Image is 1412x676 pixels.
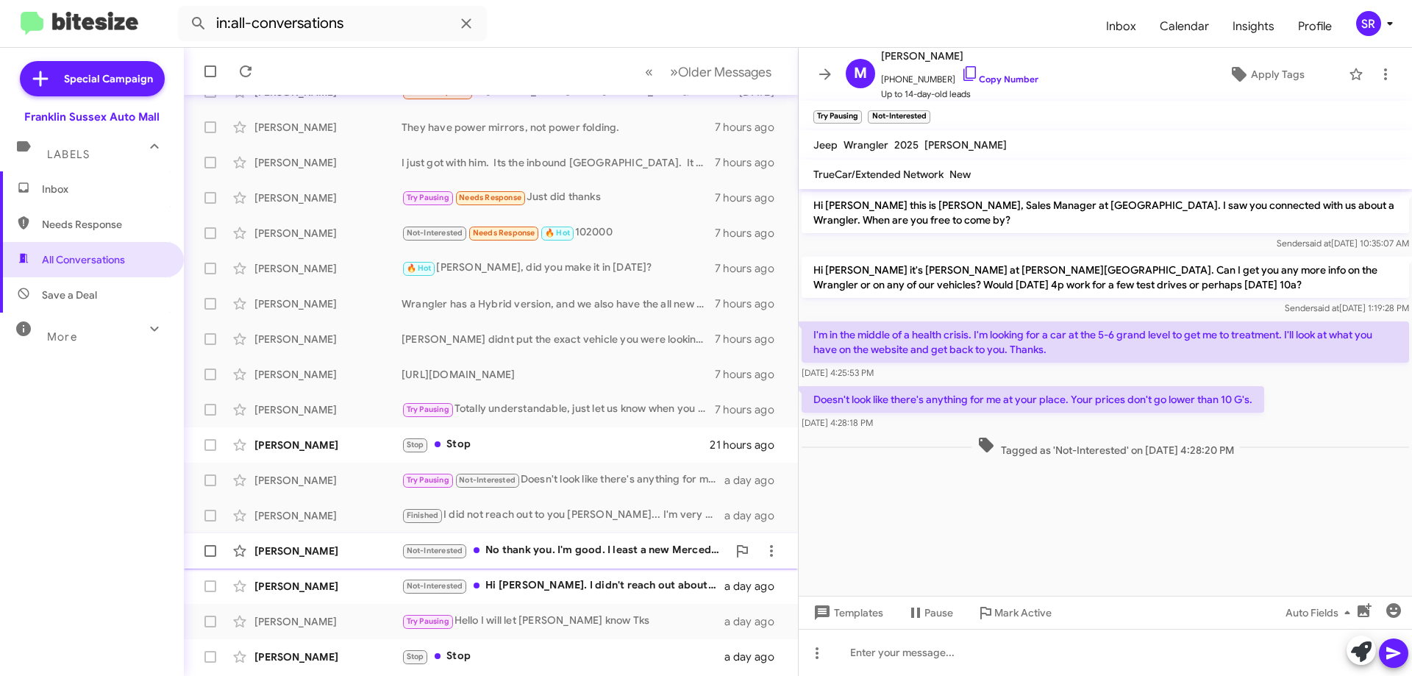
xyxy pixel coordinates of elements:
[799,599,895,626] button: Templates
[1285,302,1409,313] span: Sender [DATE] 1:19:28 PM
[636,57,662,87] button: Previous
[254,473,402,488] div: [PERSON_NAME]
[407,263,432,273] span: 🔥 Hot
[961,74,1038,85] a: Copy Number
[254,544,402,558] div: [PERSON_NAME]
[1221,5,1286,48] span: Insights
[802,192,1409,233] p: Hi [PERSON_NAME] this is [PERSON_NAME], Sales Manager at [GEOGRAPHIC_DATA]. I saw you connected w...
[254,402,402,417] div: [PERSON_NAME]
[645,63,653,81] span: «
[402,189,715,206] div: Just did thanks
[715,296,786,311] div: 7 hours ago
[254,650,402,664] div: [PERSON_NAME]
[473,228,535,238] span: Needs Response
[1251,61,1305,88] span: Apply Tags
[24,110,160,124] div: Franklin Sussex Auto Mall
[254,438,402,452] div: [PERSON_NAME]
[545,228,570,238] span: 🔥 Hot
[637,57,780,87] nav: Page navigation example
[724,614,786,629] div: a day ago
[1305,238,1331,249] span: said at
[459,475,516,485] span: Not-Interested
[407,652,424,661] span: Stop
[1277,238,1409,249] span: Sender [DATE] 10:35:07 AM
[715,120,786,135] div: 7 hours ago
[20,61,165,96] a: Special Campaign
[254,226,402,241] div: [PERSON_NAME]
[407,405,449,414] span: Try Pausing
[407,546,463,555] span: Not-Interested
[715,332,786,346] div: 7 hours ago
[813,168,944,181] span: TrueCar/Extended Network
[724,579,786,594] div: a day ago
[1094,5,1148,48] a: Inbox
[402,542,727,559] div: No thank you. I'm good. I least a new Mercedes.
[42,217,167,232] span: Needs Response
[813,138,838,152] span: Jeep
[254,614,402,629] div: [PERSON_NAME]
[402,296,715,311] div: Wrangler has a Hybrid version, and we also have the all new Cherokee Hybrid coming out soon
[854,62,867,85] span: M
[254,367,402,382] div: [PERSON_NAME]
[802,386,1264,413] p: Doesn't look like there's anything for me at your place. Your prices don't go lower than 10 G's.
[1274,599,1368,626] button: Auto Fields
[178,6,487,41] input: Search
[254,296,402,311] div: [PERSON_NAME]
[407,228,463,238] span: Not-Interested
[402,401,715,418] div: Totally understandable, just let us know when you are free, or just pop in and ask for [PERSON_NA...
[47,148,90,161] span: Labels
[678,64,771,80] span: Older Messages
[813,110,862,124] small: Try Pausing
[407,616,449,626] span: Try Pausing
[402,507,724,524] div: I did not reach out to you [PERSON_NAME]... I'm very busy at work and will reach out when I am av...
[924,138,1007,152] span: [PERSON_NAME]
[402,613,724,630] div: Hello I will let [PERSON_NAME] know Tks
[724,508,786,523] div: a day ago
[254,120,402,135] div: [PERSON_NAME]
[402,332,715,346] div: [PERSON_NAME] didnt put the exact vehicle you were looking at, what was the vehicle? Maybe I can ...
[965,599,1063,626] button: Mark Active
[254,332,402,346] div: [PERSON_NAME]
[724,650,786,664] div: a day ago
[1286,5,1344,48] span: Profile
[254,508,402,523] div: [PERSON_NAME]
[670,63,678,81] span: »
[810,599,883,626] span: Templates
[42,288,97,302] span: Save a Deal
[971,436,1240,458] span: Tagged as 'Not-Interested' on [DATE] 4:28:20 PM
[894,138,919,152] span: 2025
[407,193,449,202] span: Try Pausing
[868,110,930,124] small: Not-Interested
[802,257,1409,298] p: Hi [PERSON_NAME] it's [PERSON_NAME] at [PERSON_NAME][GEOGRAPHIC_DATA]. Can I get you any more inf...
[254,579,402,594] div: [PERSON_NAME]
[715,191,786,205] div: 7 hours ago
[802,367,874,378] span: [DATE] 4:25:53 PM
[402,260,715,277] div: [PERSON_NAME], did you make it in [DATE]?
[715,261,786,276] div: 7 hours ago
[881,65,1038,87] span: [PHONE_NUMBER]
[1191,61,1341,88] button: Apply Tags
[402,472,724,488] div: Doesn't look like there's anything for me at your place. Your prices don't go lower than 10 G's.
[407,440,424,449] span: Stop
[402,367,715,382] div: [URL][DOMAIN_NAME]
[844,138,888,152] span: Wrangler
[1344,11,1396,36] button: SR
[402,155,715,170] div: I just got with him. Its the inbound [GEOGRAPHIC_DATA]. It should he here before the end of the m...
[1356,11,1381,36] div: SR
[254,191,402,205] div: [PERSON_NAME]
[47,330,77,344] span: More
[715,402,786,417] div: 7 hours ago
[1148,5,1221,48] a: Calendar
[802,417,873,428] span: [DATE] 4:28:18 PM
[881,87,1038,102] span: Up to 14-day-old leads
[459,193,521,202] span: Needs Response
[402,648,724,665] div: Stop
[402,120,715,135] div: They have power mirrors, not power folding.
[924,599,953,626] span: Pause
[881,47,1038,65] span: [PERSON_NAME]
[402,577,724,594] div: Hi [PERSON_NAME]. I didn't reach out about a vehicle. I leased a jeep compass a year ago. I spoke...
[1313,302,1339,313] span: said at
[949,168,971,181] span: New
